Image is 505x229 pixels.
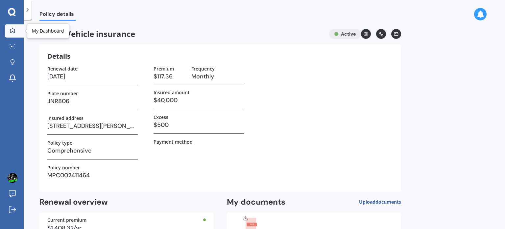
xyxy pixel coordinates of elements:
div: Current premium [47,218,206,222]
label: Excess [154,114,168,120]
span: documents [375,199,401,205]
h3: Details [47,52,70,61]
label: Policy type [47,140,72,146]
label: Plate number [47,91,78,96]
h3: $40,000 [154,95,244,105]
label: Payment method [154,139,193,145]
div: My Dashboard [32,28,64,34]
h3: MPC002411464 [47,170,138,180]
h3: Comprehensive [47,146,138,156]
h3: JNR806 [47,96,138,106]
button: Uploaddocuments [359,197,401,207]
h2: Renewal overview [39,197,214,207]
h3: Monthly [191,72,244,81]
h3: [DATE] [47,72,138,81]
label: Insured amount [154,90,190,95]
label: Premium [154,66,174,72]
label: Renewal date [47,66,78,72]
span: Policy details [39,11,76,20]
label: Policy number [47,165,80,170]
h3: $117.36 [154,72,186,81]
label: Insured address [47,115,84,121]
h3: [STREET_ADDRESS][PERSON_NAME] [47,121,138,131]
span: Vehicle insurance [39,29,324,39]
img: ACg8ocJXjctPtsVrCoGSXgcjkyMkd40qHS8U-KxHRFhD-r8odbQ=s96-c [8,173,17,183]
h2: My documents [227,197,285,207]
h3: $500 [154,120,244,130]
span: Upload [359,199,401,205]
label: Frequency [191,66,215,72]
